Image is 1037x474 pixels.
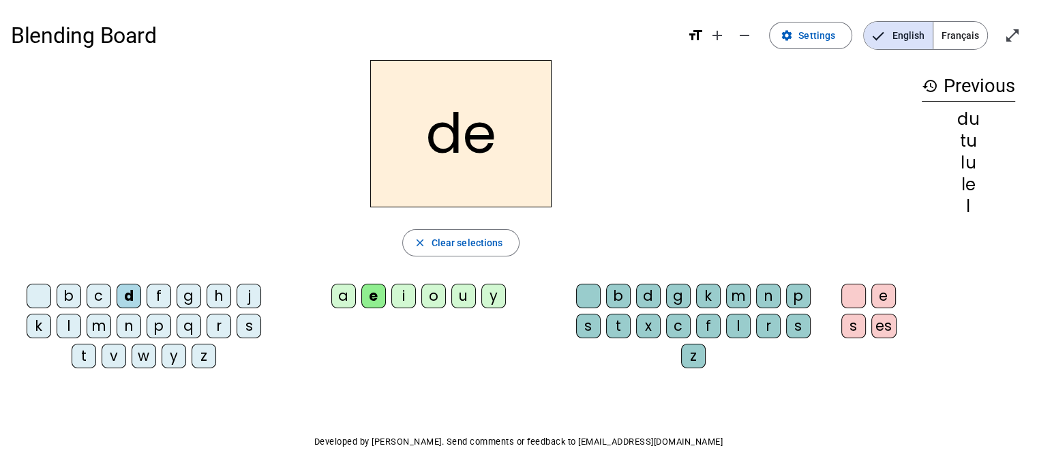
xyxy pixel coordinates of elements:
div: tu [922,133,1015,149]
div: y [162,344,186,368]
div: j [237,284,261,308]
div: s [237,314,261,338]
div: m [726,284,751,308]
div: h [207,284,231,308]
span: Settings [798,27,835,44]
div: l [922,198,1015,215]
div: es [871,314,897,338]
mat-button-toggle-group: Language selection [863,21,988,50]
div: e [361,284,386,308]
div: b [57,284,81,308]
div: p [786,284,811,308]
mat-icon: open_in_full [1004,27,1021,44]
div: s [576,314,601,338]
div: f [696,314,721,338]
div: g [666,284,691,308]
h1: Blending Board [11,14,676,57]
div: r [207,314,231,338]
div: l [726,314,751,338]
div: w [132,344,156,368]
div: r [756,314,781,338]
div: o [421,284,446,308]
div: le [922,177,1015,193]
div: d [636,284,661,308]
mat-icon: history [922,78,938,94]
div: t [72,344,96,368]
p: Developed by [PERSON_NAME]. Send comments or feedback to [EMAIL_ADDRESS][DOMAIN_NAME] [11,434,1026,450]
h2: de [370,60,552,207]
button: Settings [769,22,852,49]
mat-icon: remove [736,27,753,44]
div: t [606,314,631,338]
div: c [87,284,111,308]
div: z [681,344,706,368]
div: k [696,284,721,308]
mat-icon: add [709,27,725,44]
div: k [27,314,51,338]
button: Decrease font size [731,22,758,49]
div: m [87,314,111,338]
mat-icon: settings [781,29,793,42]
div: du [922,111,1015,128]
div: d [117,284,141,308]
div: c [666,314,691,338]
div: s [786,314,811,338]
div: p [147,314,171,338]
div: y [481,284,506,308]
div: q [177,314,201,338]
div: u [451,284,476,308]
div: a [331,284,356,308]
div: b [606,284,631,308]
div: lu [922,155,1015,171]
div: l [57,314,81,338]
mat-icon: format_size [687,27,704,44]
div: n [756,284,781,308]
div: s [841,314,866,338]
button: Clear selections [402,229,520,256]
span: Français [933,22,987,49]
div: z [192,344,216,368]
div: g [177,284,201,308]
div: n [117,314,141,338]
div: i [391,284,416,308]
mat-icon: close [414,237,426,249]
span: Clear selections [432,235,503,251]
div: e [871,284,896,308]
div: v [102,344,126,368]
button: Increase font size [704,22,731,49]
div: f [147,284,171,308]
span: English [864,22,933,49]
div: x [636,314,661,338]
button: Enter full screen [999,22,1026,49]
h3: Previous [922,71,1015,102]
